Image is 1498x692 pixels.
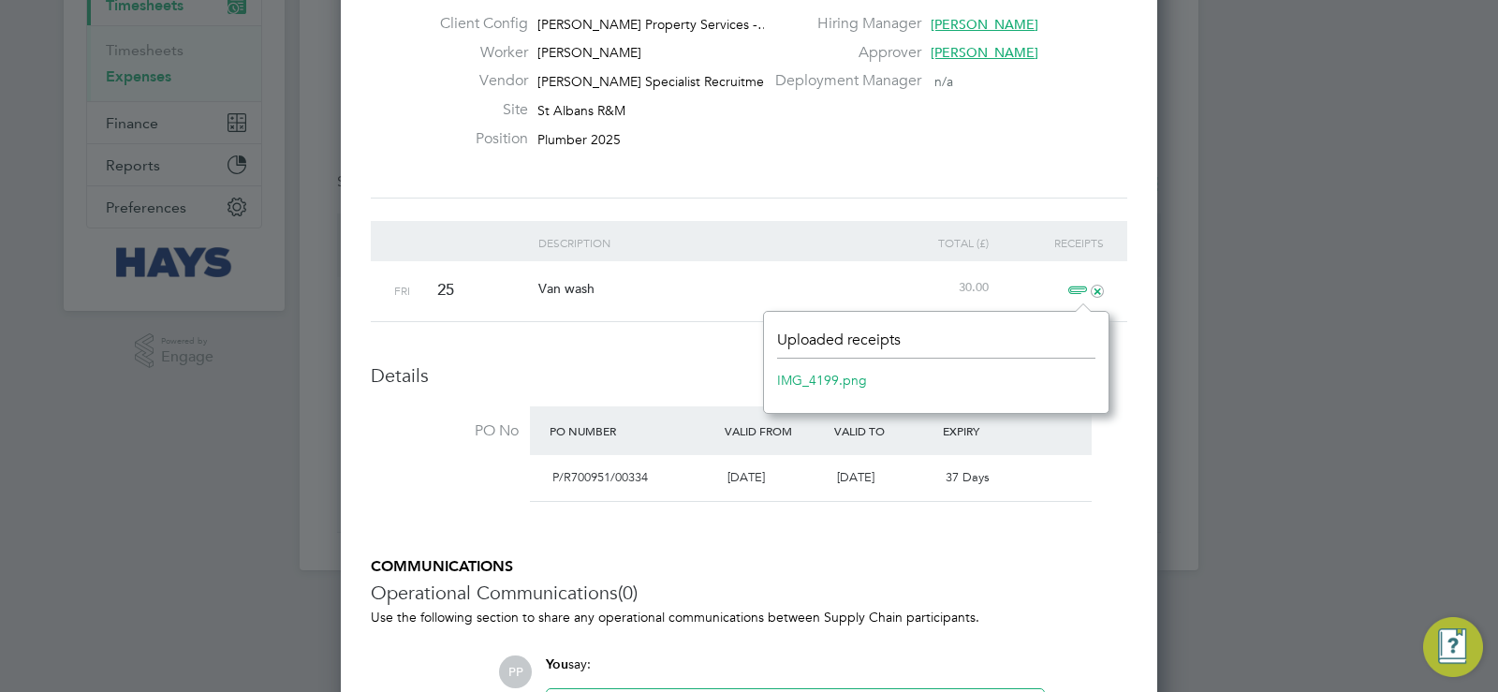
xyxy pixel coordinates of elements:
[546,655,1045,688] div: say:
[720,414,830,448] div: Valid From
[499,655,532,688] span: PP
[371,581,1127,605] h3: Operational Communications
[931,16,1038,33] span: [PERSON_NAME]
[938,414,1048,448] div: Expiry
[1088,282,1107,301] i: +
[371,363,1127,388] h3: Details
[934,73,953,90] span: n/a
[837,469,874,485] span: [DATE]
[534,221,879,264] div: Description
[371,421,519,441] label: PO No
[371,557,1127,577] h5: COMMUNICATIONS
[537,44,641,61] span: [PERSON_NAME]
[764,43,921,63] label: Approver
[764,71,921,91] label: Deployment Manager
[931,44,1038,61] span: [PERSON_NAME]
[537,131,621,148] span: Plumber 2025
[425,14,528,34] label: Client Config
[878,221,993,264] div: Total (£)
[727,469,765,485] span: [DATE]
[1423,617,1483,677] button: Engage Resource Center
[618,581,638,605] span: (0)
[425,43,528,63] label: Worker
[425,129,528,149] label: Position
[537,16,771,33] span: [PERSON_NAME] Property Services -…
[425,100,528,120] label: Site
[437,280,454,300] span: 25
[537,73,824,90] span: [PERSON_NAME] Specialist Recruitment Limited
[546,656,568,672] span: You
[537,102,625,119] span: St Albans R&M
[425,71,528,91] label: Vendor
[830,414,939,448] div: Valid To
[371,609,1127,626] p: Use the following section to share any operational communications between Supply Chain participants.
[777,331,1095,359] header: Uploaded receipts
[552,469,648,485] span: P/R700951/00334
[946,469,990,485] span: 37 Days
[993,221,1109,264] div: Receipts
[394,283,410,298] span: Fri
[538,280,595,297] span: Van wash
[777,366,867,394] a: IMG_4199.png
[545,414,720,448] div: PO Number
[764,14,921,34] label: Hiring Manager
[959,279,989,295] span: 30.00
